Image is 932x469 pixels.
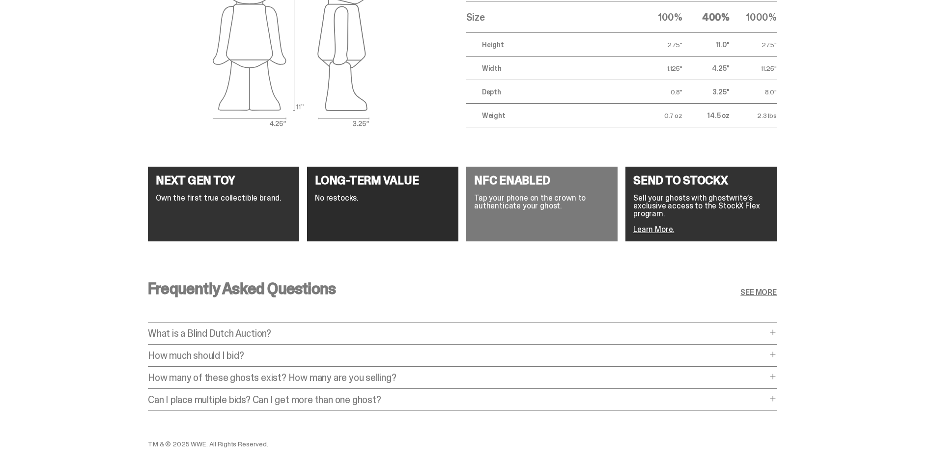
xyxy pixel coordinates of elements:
td: Width [466,57,635,80]
p: Sell your ghosts with ghostwrite’s exclusive access to the StockX Flex program. [633,194,769,218]
td: 8.0" [730,80,777,104]
h3: Frequently Asked Questions [148,281,336,296]
td: 27.5" [730,33,777,57]
td: Height [466,33,635,57]
td: 2.3 lbs [730,104,777,127]
td: 4.25" [682,57,730,80]
td: 3.25" [682,80,730,104]
th: 400% [682,1,730,33]
p: How many of these ghosts exist? How many are you selling? [148,373,767,382]
p: What is a Blind Dutch Auction? [148,328,767,338]
td: 0.7 oz [635,104,682,127]
h4: SEND TO STOCKX [633,175,769,186]
h4: NEXT GEN TOY [156,175,291,186]
td: 14.5 oz [682,104,730,127]
p: Can I place multiple bids? Can I get more than one ghost? [148,395,767,405]
td: 11.25" [730,57,777,80]
p: How much should I bid? [148,351,767,360]
a: SEE MORE [740,289,777,296]
td: 2.75" [635,33,682,57]
th: Size [466,1,635,33]
h4: LONG-TERM VALUE [315,175,451,186]
td: 0.8" [635,80,682,104]
div: TM & © 2025 WWE. All Rights Reserved. [148,440,541,447]
p: Own the first true collectible brand. [156,194,291,202]
p: Tap your phone on the crown to authenticate your ghost. [474,194,610,210]
th: 1000% [730,1,777,33]
td: Weight [466,104,635,127]
td: 11.0" [682,33,730,57]
td: 1.125" [635,57,682,80]
td: Depth [466,80,635,104]
th: 100% [635,1,682,33]
h4: NFC ENABLED [474,175,610,186]
a: Learn More. [633,224,674,234]
p: No restocks. [315,194,451,202]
